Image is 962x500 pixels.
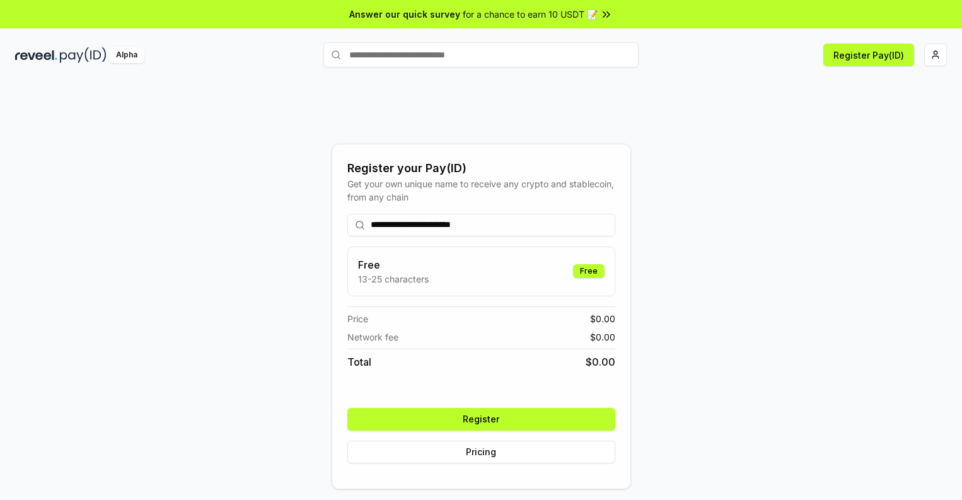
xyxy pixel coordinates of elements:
[463,8,598,21] span: for a chance to earn 10 USDT 📝
[586,354,615,369] span: $ 0.00
[347,354,371,369] span: Total
[347,160,615,177] div: Register your Pay(ID)
[349,8,460,21] span: Answer our quick survey
[347,330,398,344] span: Network fee
[590,312,615,325] span: $ 0.00
[358,257,429,272] h3: Free
[60,47,107,63] img: pay_id
[823,44,914,66] button: Register Pay(ID)
[347,312,368,325] span: Price
[573,264,605,278] div: Free
[590,330,615,344] span: $ 0.00
[347,408,615,431] button: Register
[358,272,429,286] p: 13-25 characters
[347,441,615,463] button: Pricing
[15,47,57,63] img: reveel_dark
[109,47,144,63] div: Alpha
[347,177,615,204] div: Get your own unique name to receive any crypto and stablecoin, from any chain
